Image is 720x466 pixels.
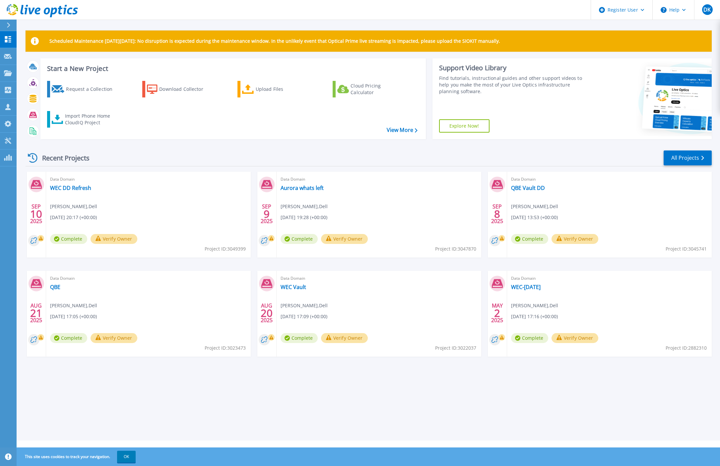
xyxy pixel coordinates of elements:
span: Complete [511,234,548,244]
span: [PERSON_NAME] , Dell [50,203,97,210]
div: Find tutorials, instructional guides and other support videos to help you make the most of your L... [439,75,582,95]
span: Project ID: 3022037 [435,344,476,352]
span: Complete [511,333,548,343]
div: SEP 2025 [30,202,42,226]
a: Upload Files [237,81,311,97]
a: WEC-[DATE] [511,284,541,290]
div: AUG 2025 [260,301,273,325]
button: Verify Owner [91,333,137,343]
span: This site uses cookies to track your navigation. [18,451,136,463]
div: Upload Files [256,83,309,96]
a: QBE [50,284,60,290]
button: OK [117,451,136,463]
span: Data Domain [281,275,477,282]
span: Data Domain [281,176,477,183]
h3: Start a New Project [47,65,417,72]
a: View More [387,127,418,133]
span: 2 [494,310,500,316]
span: [PERSON_NAME] , Dell [50,302,97,309]
span: Complete [50,234,87,244]
span: [DATE] 17:16 (+00:00) [511,313,558,320]
a: Request a Collection [47,81,121,97]
span: [PERSON_NAME] , Dell [511,302,558,309]
span: DK [703,7,711,12]
div: Recent Projects [26,150,98,166]
button: Verify Owner [321,333,368,343]
span: Project ID: 3023473 [205,344,246,352]
span: Complete [281,333,318,343]
span: Project ID: 3045741 [666,245,707,253]
a: QBE Vault DD [511,185,545,191]
span: 8 [494,211,500,217]
span: [DATE] 17:09 (+00:00) [281,313,327,320]
div: Support Video Library [439,64,582,72]
span: Complete [50,333,87,343]
div: MAY 2025 [491,301,503,325]
div: AUG 2025 [30,301,42,325]
span: [DATE] 20:17 (+00:00) [50,214,97,221]
div: SEP 2025 [260,202,273,226]
a: All Projects [664,150,712,165]
div: Import Phone Home CloudIQ Project [65,113,117,126]
div: Request a Collection [66,83,119,96]
span: Complete [281,234,318,244]
span: [DATE] 19:28 (+00:00) [281,214,327,221]
span: Project ID: 2882310 [666,344,707,352]
a: WEC Vault [281,284,306,290]
span: [DATE] 17:05 (+00:00) [50,313,97,320]
span: [PERSON_NAME] , Dell [281,203,328,210]
button: Verify Owner [552,234,598,244]
span: Project ID: 3049399 [205,245,246,253]
span: Data Domain [511,176,708,183]
span: 10 [30,211,42,217]
span: [PERSON_NAME] , Dell [281,302,328,309]
a: Aurora whats left [281,185,324,191]
span: [DATE] 13:53 (+00:00) [511,214,558,221]
div: Cloud Pricing Calculator [351,83,404,96]
div: Download Collector [159,83,212,96]
a: Cloud Pricing Calculator [333,81,407,97]
span: Data Domain [511,275,708,282]
button: Verify Owner [552,333,598,343]
div: SEP 2025 [491,202,503,226]
span: Data Domain [50,275,247,282]
span: [PERSON_NAME] , Dell [511,203,558,210]
p: Scheduled Maintenance [DATE][DATE]: No disruption is expected during the maintenance window. In t... [49,38,500,44]
span: 20 [261,310,273,316]
span: Project ID: 3047870 [435,245,476,253]
a: WEC DD Refresh [50,185,91,191]
a: Download Collector [142,81,216,97]
span: 9 [264,211,270,217]
span: Data Domain [50,176,247,183]
span: 21 [30,310,42,316]
a: Explore Now! [439,119,490,133]
button: Verify Owner [91,234,137,244]
button: Verify Owner [321,234,368,244]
